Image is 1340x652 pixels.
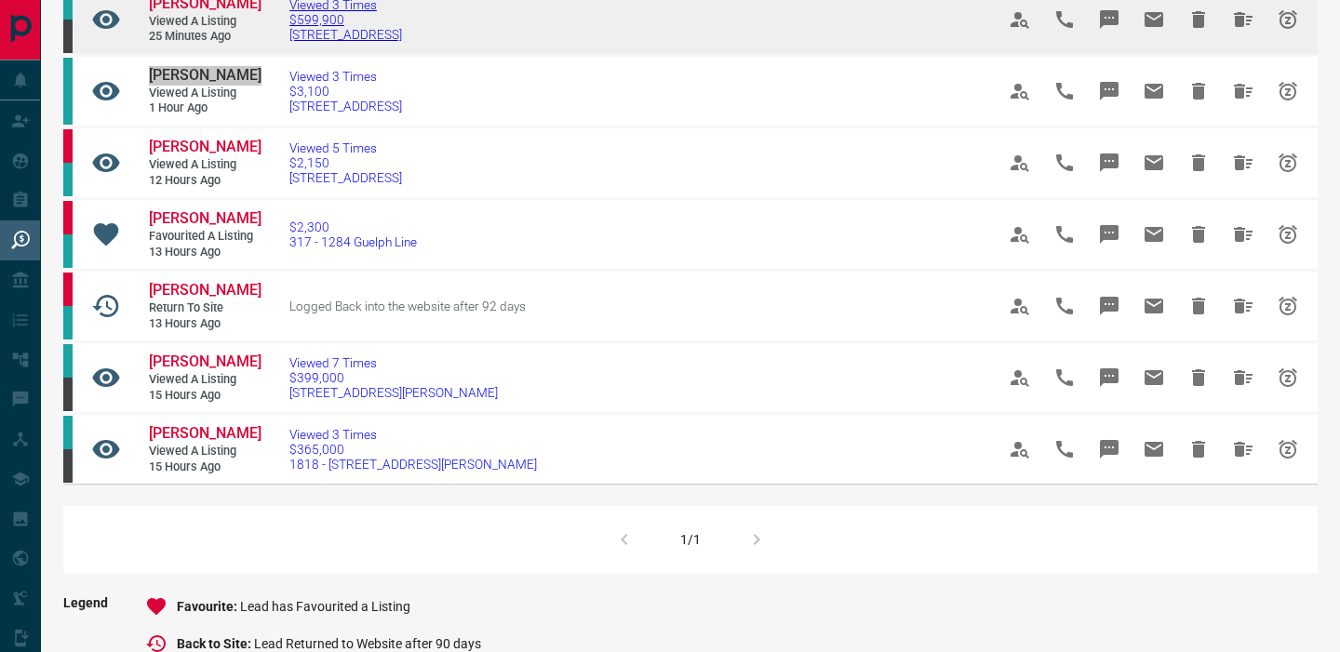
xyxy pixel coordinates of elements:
[289,385,498,400] span: [STREET_ADDRESS][PERSON_NAME]
[1132,212,1176,257] span: Email
[149,86,261,101] span: Viewed a Listing
[1266,427,1310,472] span: Snooze
[149,173,261,189] span: 12 hours ago
[149,229,261,245] span: Favourited a Listing
[1042,140,1087,185] span: Call
[1087,355,1132,400] span: Message
[289,427,537,442] span: Viewed 3 Times
[177,636,254,651] span: Back to Site
[289,69,402,84] span: Viewed 3 Times
[680,532,701,547] div: 1/1
[149,300,261,316] span: Return to Site
[149,281,261,299] span: [PERSON_NAME]
[1087,427,1132,472] span: Message
[1132,355,1176,400] span: Email
[998,284,1042,328] span: View Profile
[63,449,73,483] div: mrloft.ca
[289,155,402,170] span: $2,150
[1087,140,1132,185] span: Message
[1132,284,1176,328] span: Email
[1176,140,1221,185] span: Hide
[289,370,498,385] span: $399,000
[1221,140,1266,185] span: Hide All from Hannah Tessier
[1132,69,1176,113] span: Email
[1176,284,1221,328] span: Hide
[149,444,261,459] span: Viewed a Listing
[63,163,73,196] div: condos.ca
[149,100,261,116] span: 1 hour ago
[63,378,73,411] div: mrloft.ca
[149,281,261,300] a: [PERSON_NAME]
[149,316,261,332] span: 13 hours ago
[149,14,261,30] span: Viewed a Listing
[289,140,402,155] span: Viewed 5 Times
[289,457,537,472] span: 1818 - [STREET_ADDRESS][PERSON_NAME]
[1266,69,1310,113] span: Snooze
[1087,284,1132,328] span: Message
[1176,69,1221,113] span: Hide
[1176,355,1221,400] span: Hide
[1176,212,1221,257] span: Hide
[1087,212,1132,257] span: Message
[289,12,402,27] span: $599,900
[149,459,261,475] span: 15 hours ago
[998,212,1042,257] span: View Profile
[1042,355,1087,400] span: Call
[289,220,417,249] a: $2,300317 - 1284 Guelph Line
[998,69,1042,113] span: View Profile
[1266,284,1310,328] span: Snooze
[1042,284,1087,328] span: Call
[149,424,261,442] span: [PERSON_NAME]
[63,344,73,378] div: condos.ca
[289,220,417,234] span: $2,300
[149,353,261,372] a: [PERSON_NAME]
[289,234,417,249] span: 317 - 1284 Guelph Line
[1266,355,1310,400] span: Snooze
[1132,427,1176,472] span: Email
[149,424,261,444] a: [PERSON_NAME]
[1221,427,1266,472] span: Hide All from Joshua Orr
[289,99,402,113] span: [STREET_ADDRESS]
[149,66,261,84] span: [PERSON_NAME]
[1221,355,1266,400] span: Hide All from Joshua Orr
[63,273,73,306] div: property.ca
[149,138,261,157] a: [PERSON_NAME]
[149,157,261,173] span: Viewed a Listing
[1042,212,1087,257] span: Call
[240,599,410,614] span: Lead has Favourited a Listing
[149,138,261,155] span: [PERSON_NAME]
[149,353,261,370] span: [PERSON_NAME]
[63,129,73,163] div: property.ca
[998,427,1042,472] span: View Profile
[149,372,261,388] span: Viewed a Listing
[149,209,261,227] span: [PERSON_NAME]
[289,442,537,457] span: $365,000
[998,355,1042,400] span: View Profile
[149,29,261,45] span: 25 minutes ago
[1266,140,1310,185] span: Snooze
[289,27,402,42] span: [STREET_ADDRESS]
[289,84,402,99] span: $3,100
[1132,140,1176,185] span: Email
[63,58,73,125] div: condos.ca
[149,209,261,229] a: [PERSON_NAME]
[289,355,498,400] a: Viewed 7 Times$399,000[STREET_ADDRESS][PERSON_NAME]
[289,69,402,113] a: Viewed 3 Times$3,100[STREET_ADDRESS]
[1221,284,1266,328] span: Hide All from Hannah Tessier
[289,140,402,185] a: Viewed 5 Times$2,150[STREET_ADDRESS]
[1042,69,1087,113] span: Call
[1042,427,1087,472] span: Call
[1087,69,1132,113] span: Message
[254,636,481,651] span: Lead Returned to Website after 90 days
[63,234,73,268] div: condos.ca
[149,245,261,260] span: 13 hours ago
[289,427,537,472] a: Viewed 3 Times$365,0001818 - [STREET_ADDRESS][PERSON_NAME]
[289,170,402,185] span: [STREET_ADDRESS]
[63,201,73,234] div: property.ca
[177,599,240,614] span: Favourite
[149,66,261,86] a: [PERSON_NAME]
[149,388,261,404] span: 15 hours ago
[1221,69,1266,113] span: Hide All from Warren Jansen
[998,140,1042,185] span: View Profile
[289,299,526,313] span: Logged Back into the website after 92 days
